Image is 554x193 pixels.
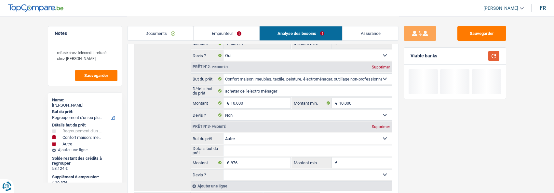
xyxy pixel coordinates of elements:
[52,166,118,171] div: 58.124 €
[52,109,117,114] label: But du prêt:
[191,145,224,156] label: Détails but du prêt
[223,98,231,108] span: €
[191,110,224,120] label: Devis ?
[52,156,118,166] div: Solde restant des crédits à regrouper
[292,157,332,168] label: Montant min.
[457,26,506,41] button: Sauvegarder
[52,148,118,152] div: Ajouter une ligne
[332,157,339,168] span: €
[55,31,115,36] h5: Notes
[8,4,63,12] img: TopCompare Logo
[191,170,224,180] label: Devis ?
[128,26,194,40] a: Documents
[540,5,546,11] div: fr
[191,157,224,168] label: Montant
[191,98,224,108] label: Montant
[84,73,108,78] span: Sauvegarder
[191,86,224,96] label: Détails but du prêt
[483,6,518,11] span: [PERSON_NAME]
[332,98,339,108] span: €
[194,26,259,40] a: Emprunteur
[370,125,392,129] div: Supprimer
[370,65,392,69] div: Supprimer
[191,125,227,129] div: Prêt n°3
[411,53,437,59] div: Viable banks
[260,26,343,40] a: Analyse des besoins
[191,74,224,84] label: But du prêt
[52,174,117,180] label: Supplément à emprunter:
[191,50,224,61] label: Devis ?
[478,3,524,14] a: [PERSON_NAME]
[52,103,118,108] div: [PERSON_NAME]
[210,125,226,128] span: - Priorité
[292,98,332,108] label: Montant min.
[191,181,392,191] div: Ajouter une ligne
[223,157,231,168] span: €
[210,65,228,69] span: - Priorité 2
[343,26,399,40] a: Assurance
[191,133,224,144] label: But du prêt
[52,123,118,128] div: Détails but du prêt
[52,97,118,103] div: Name:
[191,65,230,69] div: Prêt n°2
[75,70,117,81] button: Sauvegarder
[52,180,54,185] span: €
